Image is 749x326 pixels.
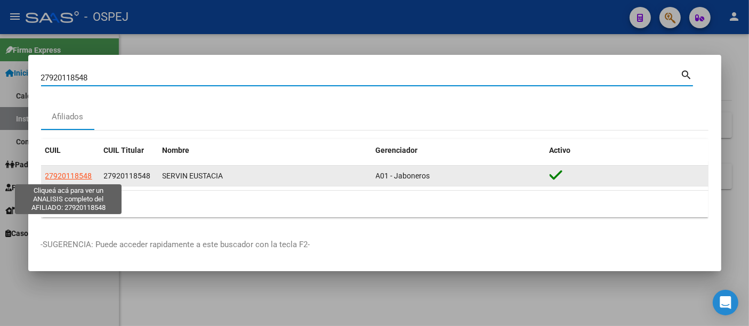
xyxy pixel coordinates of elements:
span: CUIL [45,146,61,154]
datatable-header-cell: Activo [545,139,708,162]
div: Open Intercom Messenger [713,290,738,315]
datatable-header-cell: CUIL [41,139,100,162]
span: CUIL Titular [104,146,144,154]
span: A01 - Jaboneros [376,172,430,180]
datatable-header-cell: Gerenciador [372,139,545,162]
span: Gerenciador [376,146,418,154]
p: -SUGERENCIA: Puede acceder rapidamente a este buscador con la tecla F2- [41,239,708,251]
span: 27920118548 [104,172,151,180]
span: Nombre [163,146,190,154]
div: SERVIN EUSTACIA [163,170,367,182]
datatable-header-cell: Nombre [158,139,372,162]
span: 27920118548 [45,172,92,180]
div: Afiliados [52,111,83,123]
div: 1 total [41,191,708,217]
span: Activo [550,146,571,154]
mat-icon: search [681,68,693,80]
datatable-header-cell: CUIL Titular [100,139,158,162]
